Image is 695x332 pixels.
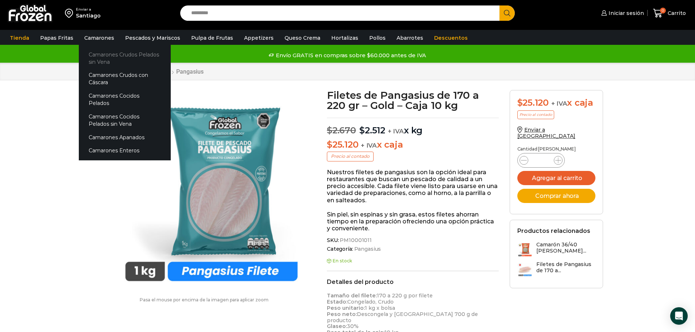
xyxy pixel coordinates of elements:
[393,31,427,45] a: Abarrotes
[327,169,499,204] p: Nuestros filetes de pangasius son la opción ideal para restaurantes que buscan un pescado de cali...
[327,139,332,150] span: $
[517,126,576,139] a: Enviar a [GEOGRAPHIC_DATA]
[651,5,688,22] a: 0 Carrito
[79,144,171,157] a: Camarones Enteros
[430,31,471,45] a: Descuentos
[353,246,381,252] a: Pangasius
[359,125,365,136] span: $
[79,69,171,89] a: Camarones Crudos con Cáscara
[327,90,499,110] h1: Filetes de Pangasius de 170 a 220 gr – Gold – Caja 10 kg
[366,31,389,45] a: Pollos
[327,258,499,263] p: En stock
[79,130,171,144] a: Camarones Apanados
[79,89,171,110] a: Camarones Cocidos Pelados
[536,261,595,274] h3: Filetes de Pangasius de 170 a...
[76,12,101,19] div: Santiago
[121,31,184,45] a: Pescados y Mariscos
[517,147,595,152] p: Cantidad [PERSON_NAME]
[81,31,118,45] a: Camarones
[607,9,644,17] span: Iniciar sesión
[517,261,595,277] a: Filetes de Pangasius de 170 a...
[79,48,171,69] a: Camarones Crudos Pelados sin Vena
[666,9,686,17] span: Carrito
[551,100,567,107] span: + IVA
[327,311,357,317] strong: Peso neto:
[517,97,549,108] bdi: 25.120
[111,90,312,290] div: 1 / 3
[517,97,523,108] span: $
[327,246,499,252] span: Categoría:
[517,189,595,203] button: Comprar ahora
[517,227,590,234] h2: Productos relacionados
[327,323,347,329] strong: Glaseo:
[517,98,595,108] div: x caja
[517,110,554,119] p: Precio al contado
[76,7,101,12] div: Enviar a
[599,6,644,20] a: Iniciar sesión
[327,125,332,136] span: $
[339,237,372,243] span: PM10001011
[188,31,237,45] a: Pulpa de Frutas
[388,128,404,135] span: + IVA
[359,125,385,136] bdi: 2.512
[327,211,499,232] p: Sin piel, sin espinas y sin grasa, estos filetes ahorran tiempo en la preparación ofreciendo una ...
[281,31,324,45] a: Queso Crema
[327,305,365,311] strong: Peso unitario:
[517,242,595,257] a: Camarón 36/40 [PERSON_NAME]...
[327,125,356,136] bdi: 2.670
[6,31,33,45] a: Tienda
[327,152,374,161] p: Precio al contado
[79,110,171,130] a: Camarones Cocidos Pelados sin Vena
[327,139,358,150] bdi: 25.120
[92,297,316,302] p: Pasa el mouse por encima de la imagen para aplicar zoom
[499,5,515,21] button: Search button
[361,142,377,149] span: + IVA
[327,278,499,285] h2: Detalles del producto
[176,68,204,75] a: Pangasius
[327,292,377,299] strong: Tamaño del filete:
[327,118,499,136] p: x kg
[36,31,77,45] a: Papas Fritas
[534,155,548,165] input: Product quantity
[327,237,499,243] span: SKU:
[65,7,76,19] img: address-field-icon.svg
[660,8,666,13] span: 0
[327,298,347,305] strong: Estado:
[328,31,362,45] a: Hortalizas
[111,90,312,290] img: pangasius
[517,171,595,185] button: Agregar al carrito
[240,31,277,45] a: Appetizers
[327,140,499,150] p: x caja
[670,307,688,325] div: Open Intercom Messenger
[536,242,595,254] h3: Camarón 36/40 [PERSON_NAME]...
